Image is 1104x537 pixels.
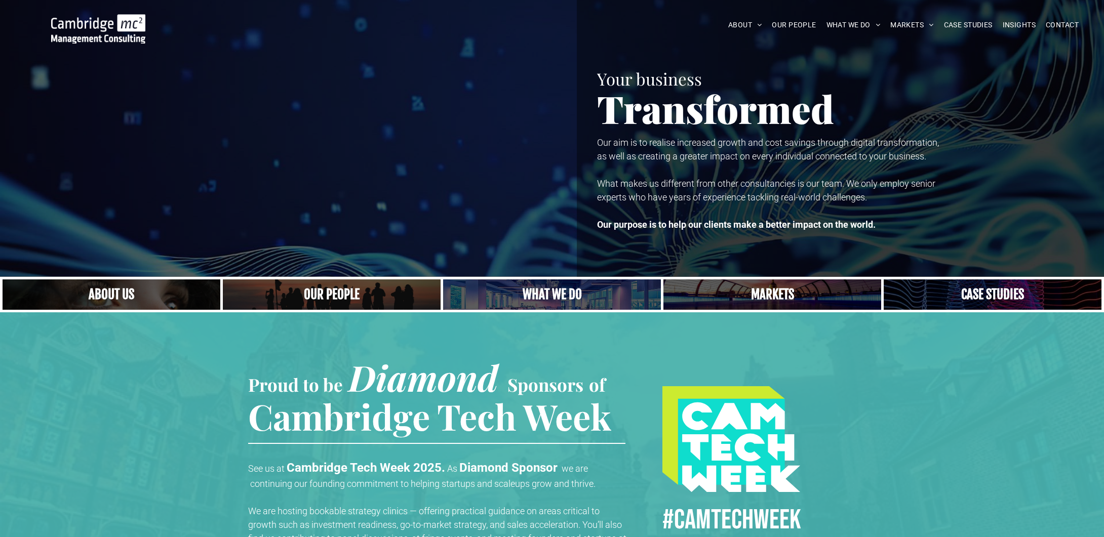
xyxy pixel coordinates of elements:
[248,463,285,474] span: See us at
[1041,17,1084,33] a: CONTACT
[562,463,588,474] span: we are
[939,17,998,33] a: CASE STUDIES
[662,386,800,492] img: #CAMTECHWEEK logo
[662,503,801,537] span: #CamTECHWEEK
[507,373,583,396] span: Sponsors
[250,478,596,489] span: continuing our founding commitment to helping startups and scaleups grow and thrive.
[459,461,558,475] strong: Diamond Sponsor
[821,17,886,33] a: WHAT WE DO
[447,463,457,474] span: As
[998,17,1041,33] a: INSIGHTS
[248,373,343,396] span: Proud to be
[885,17,938,33] a: MARKETS
[723,17,767,33] a: ABOUT
[767,17,821,33] a: OUR PEOPLE
[597,219,876,230] strong: Our purpose is to help our clients make a better impact on the world.
[3,279,220,310] a: Close up of woman's face, centered on her eyes
[597,137,939,161] span: Our aim is to realise increased growth and cost savings through digital transformation, as well a...
[51,14,145,44] img: Go to Homepage
[443,279,661,310] a: A yoga teacher lifting his whole body off the ground in the peacock pose
[597,178,935,202] span: What makes us different from other consultancies is our team. We only employ senior experts who h...
[248,392,611,440] span: Cambridge Tech Week
[589,373,605,396] span: of
[223,279,441,310] a: A crowd in silhouette at sunset, on a rise or lookout point
[348,353,498,401] span: Diamond
[597,83,834,134] span: Transformed
[597,67,702,90] span: Your business
[287,461,445,475] strong: Cambridge Tech Week 2025.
